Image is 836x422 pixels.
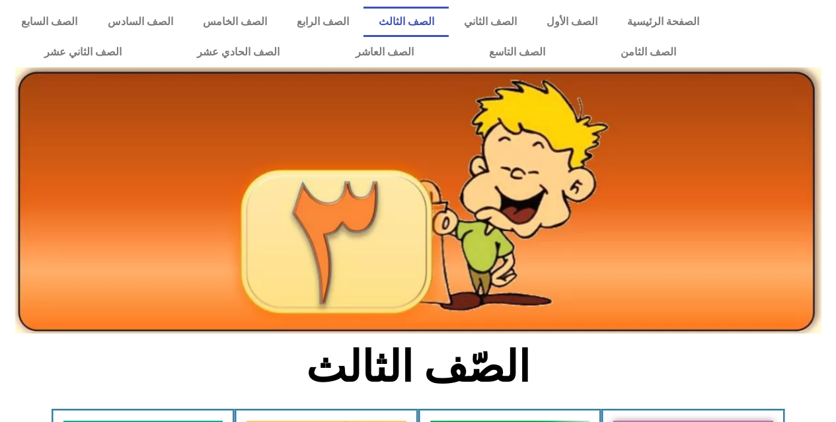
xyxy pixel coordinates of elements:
a: الصف الحادي عشر [159,37,317,67]
a: الصف العاشر [318,37,451,67]
a: الصف السادس [93,7,188,37]
h2: الصّف الثالث [200,341,636,393]
a: الصفحة الرئيسية [612,7,714,37]
a: الصف الخامس [188,7,282,37]
a: الصف الرابع [282,7,363,37]
a: الصف التاسع [451,37,583,67]
a: الصف الثامن [583,37,714,67]
a: الصف الأول [531,7,612,37]
a: الصف الثاني عشر [7,37,159,67]
a: الصف الثالث [363,7,449,37]
a: الصف السابع [7,7,93,37]
a: الصف الثاني [449,7,531,37]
